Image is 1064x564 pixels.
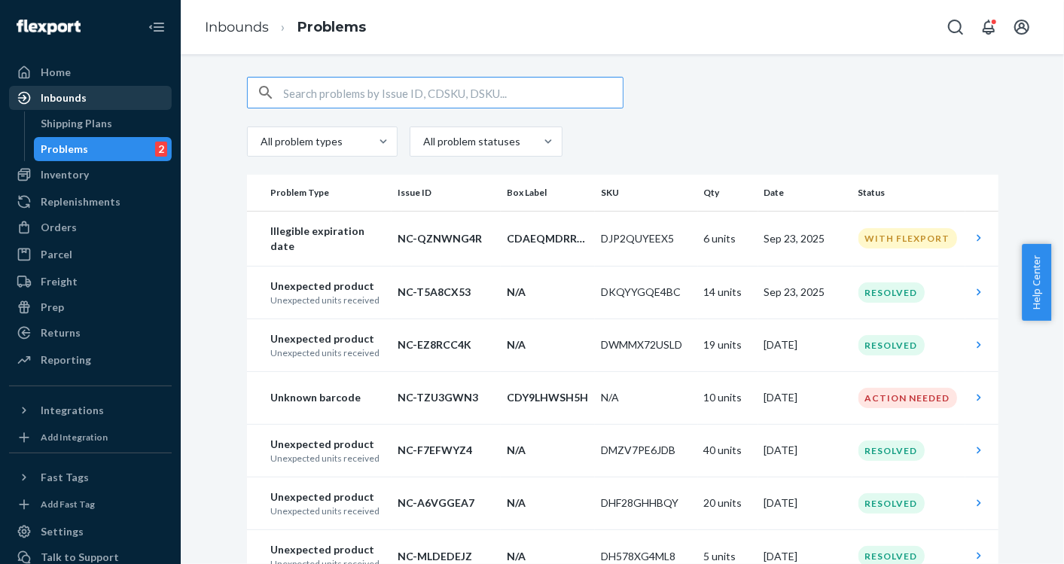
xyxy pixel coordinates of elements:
[271,390,386,405] p: Unknown barcode
[271,331,386,346] p: Unexpected product
[398,495,495,511] p: NC-A6VGGEA7
[507,390,589,405] p: CDY9LHWSH5H
[9,190,172,214] a: Replenishments
[698,175,758,211] th: Qty
[9,520,172,544] a: Settings
[205,19,269,35] a: Inbounds
[41,274,78,289] div: Freight
[41,431,108,444] div: Add Integration
[1007,12,1037,42] button: Open account menu
[758,371,852,424] td: [DATE]
[758,211,852,266] td: Sep 23, 2025
[155,142,167,157] div: 2
[974,12,1004,42] button: Open notifications
[9,428,172,447] a: Add Integration
[595,175,697,211] th: SKU
[271,452,386,465] p: Unexpected units received
[595,266,697,319] td: DKQYYGQE4BC
[698,319,758,371] td: 19 units
[41,524,84,539] div: Settings
[507,495,589,511] p: N/A
[858,441,925,461] div: Resolved
[9,465,172,489] button: Fast Tags
[858,493,925,514] div: Resolved
[41,498,95,511] div: Add Fast Tag
[507,231,589,246] p: CDAEQMDRRU9
[41,300,64,315] div: Prep
[507,443,589,458] p: N/A
[698,266,758,319] td: 14 units
[271,437,386,452] p: Unexpected product
[271,279,386,294] p: Unexpected product
[595,424,697,477] td: DMZV7PE6JDB
[41,352,91,367] div: Reporting
[398,549,495,564] p: NC-MLDEDEJZ
[398,231,495,246] p: NC-QZNWNG4R
[9,295,172,319] a: Prep
[41,142,89,157] div: Problems
[941,12,971,42] button: Open Search Box
[9,495,172,514] a: Add Fast Tag
[34,137,172,161] a: Problems2
[398,337,495,352] p: NC-EZ8RCC4K
[595,477,697,529] td: DHF28GHHBQY
[9,163,172,187] a: Inventory
[698,211,758,266] td: 6 units
[507,549,589,564] p: N/A
[193,5,378,50] ol: breadcrumbs
[41,167,89,182] div: Inventory
[9,398,172,422] button: Integrations
[41,90,87,105] div: Inbounds
[41,220,77,235] div: Orders
[858,228,957,248] div: With Flexport
[9,60,172,84] a: Home
[858,282,925,303] div: Resolved
[758,319,852,371] td: [DATE]
[392,175,501,211] th: Issue ID
[9,242,172,267] a: Parcel
[758,477,852,529] td: [DATE]
[9,321,172,345] a: Returns
[858,388,957,408] div: Action Needed
[9,270,172,294] a: Freight
[284,78,623,108] input: Search problems by Issue ID, CDSKU, DSKU...
[758,266,852,319] td: Sep 23, 2025
[34,111,172,136] a: Shipping Plans
[501,175,595,211] th: Box Label
[271,505,386,517] p: Unexpected units received
[698,371,758,424] td: 10 units
[595,319,697,371] td: DWMMX72USLD
[41,470,89,485] div: Fast Tags
[398,443,495,458] p: NC-F7EFWYZ4
[271,346,386,359] p: Unexpected units received
[398,390,495,405] p: NC-TZU3GWN3
[30,11,84,24] span: Soporte
[595,211,697,266] td: DJP2QUYEEX5
[398,285,495,300] p: NC-T5A8CX53
[297,19,366,35] a: Problems
[41,194,120,209] div: Replenishments
[271,542,386,557] p: Unexpected product
[271,224,386,254] p: Illegible expiration date
[17,20,81,35] img: Flexport logo
[41,247,72,262] div: Parcel
[698,424,758,477] td: 40 units
[698,477,758,529] td: 20 units
[507,337,589,352] p: N/A
[142,12,172,42] button: Close Navigation
[41,403,104,418] div: Integrations
[1022,244,1051,321] button: Help Center
[41,116,113,131] div: Shipping Plans
[271,294,386,306] p: Unexpected units received
[595,371,697,424] td: N/A
[758,175,852,211] th: Date
[271,489,386,505] p: Unexpected product
[9,348,172,372] a: Reporting
[858,335,925,355] div: Resolved
[41,325,81,340] div: Returns
[507,285,589,300] p: N/A
[41,65,71,80] div: Home
[247,175,392,211] th: Problem Type
[9,215,172,239] a: Orders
